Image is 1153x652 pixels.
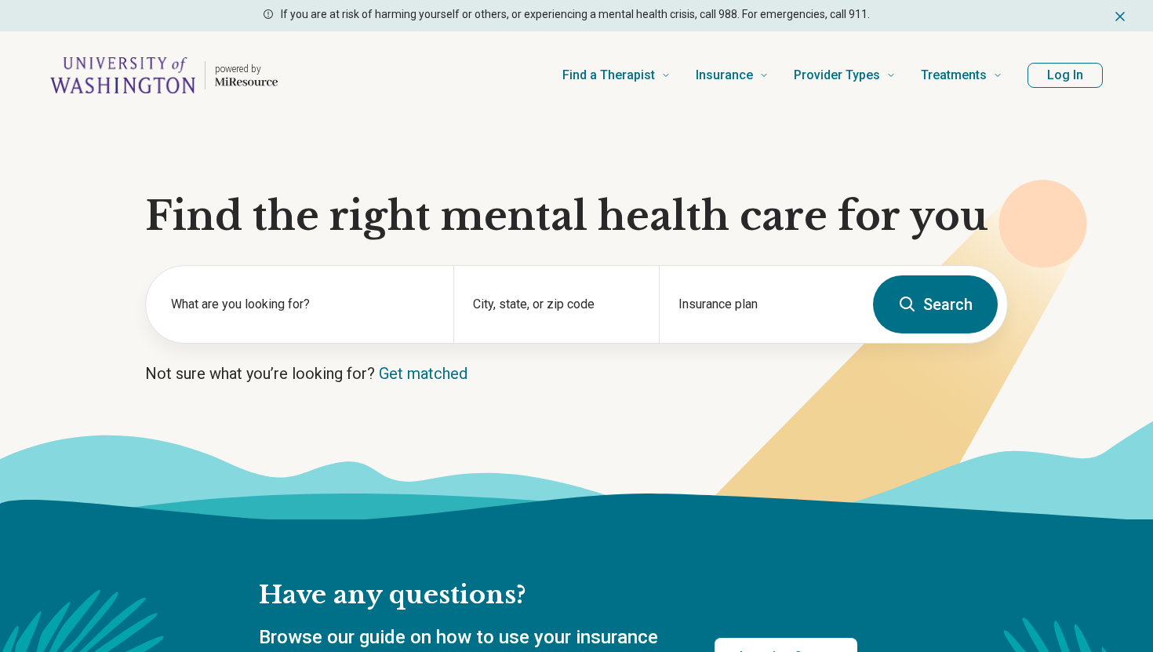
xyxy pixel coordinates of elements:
[171,295,435,314] label: What are you looking for?
[215,63,278,75] p: powered by
[281,6,870,23] p: If you are at risk of harming yourself or others, or experiencing a mental health crisis, call 98...
[1112,6,1128,25] button: Dismiss
[794,64,880,86] span: Provider Types
[696,44,769,107] a: Insurance
[562,44,671,107] a: Find a Therapist
[794,44,896,107] a: Provider Types
[1028,63,1103,88] button: Log In
[259,579,857,612] h2: Have any questions?
[921,44,1002,107] a: Treatments
[921,64,987,86] span: Treatments
[145,362,1008,384] p: Not sure what you’re looking for?
[50,50,278,100] a: Home page
[696,64,753,86] span: Insurance
[562,64,655,86] span: Find a Therapist
[379,364,467,383] a: Get matched
[145,193,1008,240] h1: Find the right mental health care for you
[873,275,998,333] button: Search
